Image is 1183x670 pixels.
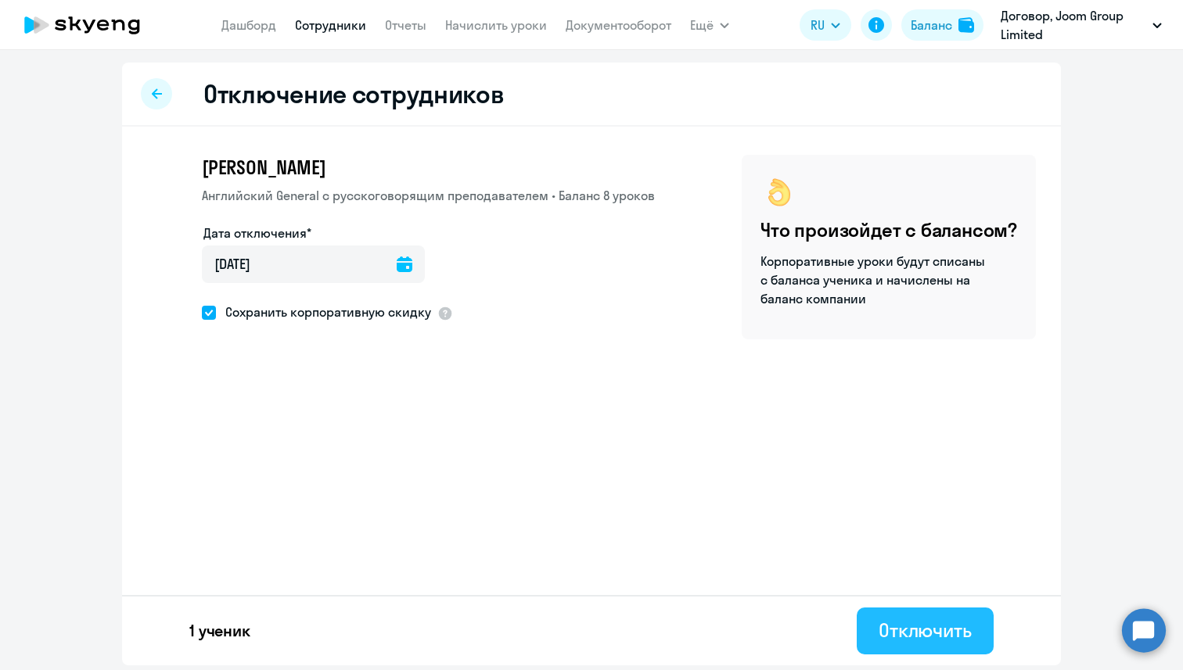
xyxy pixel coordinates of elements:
p: Корпоративные уроки будут списаны с баланса ученика и начислены на баланс компании [760,252,987,308]
span: [PERSON_NAME] [202,155,325,180]
button: Балансbalance [901,9,983,41]
h2: Отключение сотрудников [203,78,504,109]
button: Договор, Joom Group Limited [993,6,1170,44]
h4: Что произойдет с балансом? [760,217,1017,242]
div: Баланс [911,16,952,34]
label: Дата отключения* [203,224,311,242]
div: Отключить [879,618,972,643]
p: 1 ученик [189,620,250,642]
span: Ещё [690,16,714,34]
p: Договор, Joom Group Limited [1001,6,1146,44]
img: ok [760,174,798,211]
img: balance [958,17,974,33]
p: Английский General с русскоговорящим преподавателем • Баланс 8 уроков [202,186,655,205]
button: Ещё [690,9,729,41]
a: Дашборд [221,17,276,33]
a: Сотрудники [295,17,366,33]
button: RU [800,9,851,41]
a: Документооборот [566,17,671,33]
a: Начислить уроки [445,17,547,33]
span: RU [811,16,825,34]
a: Отчеты [385,17,426,33]
input: дд.мм.гггг [202,245,425,283]
span: Сохранить корпоративную скидку [216,303,431,321]
button: Отключить [857,607,994,654]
